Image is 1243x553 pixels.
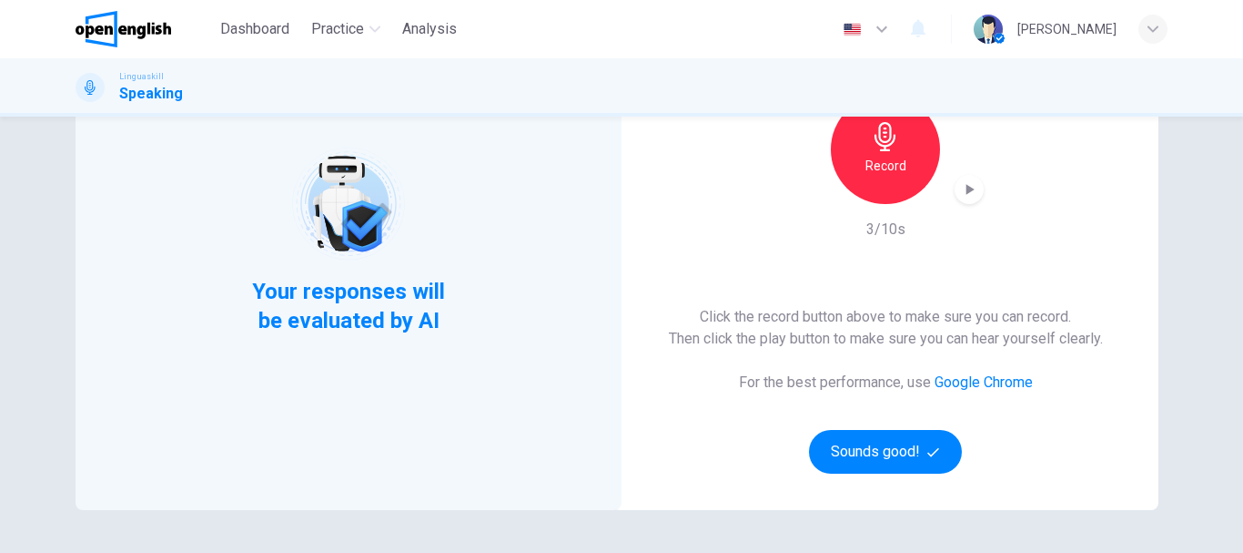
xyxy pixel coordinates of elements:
[831,95,940,204] button: Record
[865,155,906,177] h6: Record
[119,70,164,83] span: Linguaskill
[974,15,1003,44] img: Profile picture
[290,146,406,261] img: robot icon
[935,374,1033,391] a: Google Chrome
[76,11,171,47] img: OpenEnglish logo
[311,18,364,40] span: Practice
[866,219,905,241] h6: 3/10s
[304,13,388,46] button: Practice
[76,11,213,47] a: OpenEnglish logo
[119,83,183,105] h1: Speaking
[1017,18,1117,40] div: [PERSON_NAME]
[739,372,1033,394] h6: For the best performance, use
[669,306,1103,350] h6: Click the record button above to make sure you can record. Then click the play button to make sur...
[395,13,464,46] button: Analysis
[809,430,962,474] button: Sounds good!
[238,277,460,335] span: Your responses will be evaluated by AI
[841,23,864,36] img: en
[213,13,297,46] button: Dashboard
[402,18,457,40] span: Analysis
[220,18,289,40] span: Dashboard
